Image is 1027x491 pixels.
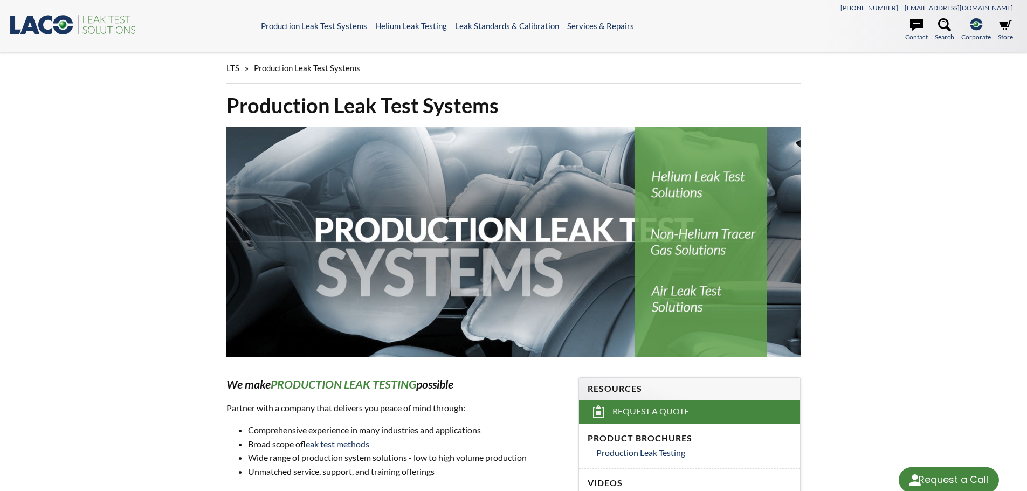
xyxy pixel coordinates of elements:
[567,21,634,31] a: Services & Repairs
[905,18,928,42] a: Contact
[226,377,453,391] em: We make possible
[226,92,801,119] h1: Production Leak Test Systems
[226,127,801,357] img: Production Leak Test Systems header
[261,21,367,31] a: Production Leak Test Systems
[248,437,566,451] li: Broad scope of
[226,401,566,415] p: Partner with a company that delivers you peace of mind through:
[906,472,923,489] img: round button
[840,4,898,12] a: [PHONE_NUMBER]
[248,451,566,465] li: Wide range of production system solutions - low to high volume production
[588,383,791,395] h4: Resources
[588,433,791,444] h4: Product Brochures
[248,465,566,479] li: Unmatched service, support, and training offerings
[935,18,954,42] a: Search
[998,18,1013,42] a: Store
[596,447,685,458] span: Production Leak Testing
[579,400,800,424] a: Request a Quote
[254,63,360,73] span: Production Leak Test Systems
[612,406,689,417] span: Request a Quote
[588,478,791,489] h4: Videos
[226,63,239,73] span: LTS
[596,446,791,460] a: Production Leak Testing
[306,439,369,449] a: leak test methods
[961,32,991,42] span: Corporate
[271,377,416,391] strong: PRODUCTION LEAK TESTING
[455,21,559,31] a: Leak Standards & Calibration
[905,4,1013,12] a: [EMAIL_ADDRESS][DOMAIN_NAME]
[375,21,447,31] a: Helium Leak Testing
[226,53,801,84] div: »
[248,423,566,437] li: Comprehensive experience in many industries and applications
